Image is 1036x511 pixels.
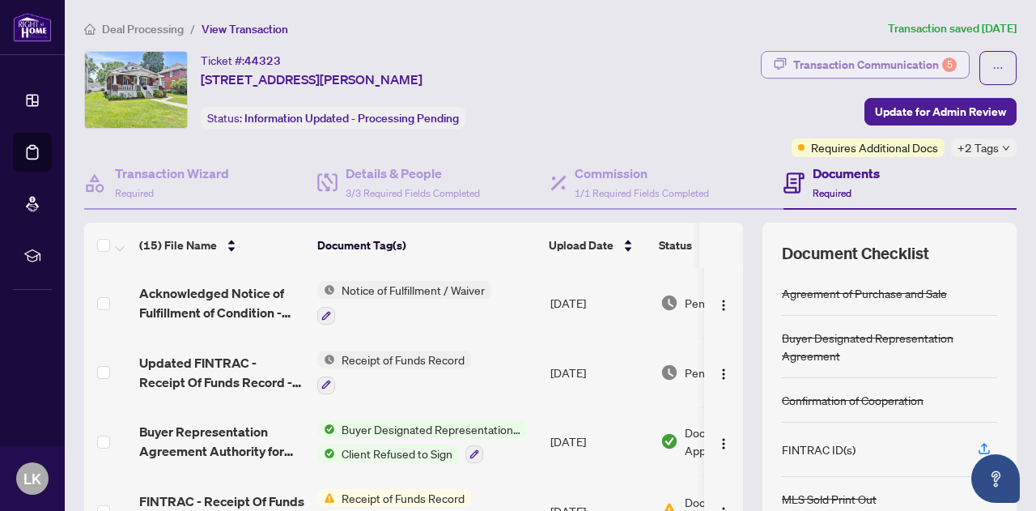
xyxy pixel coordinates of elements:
[335,281,491,299] span: Notice of Fulfillment / Waiver
[23,467,41,490] span: LK
[782,284,947,302] div: Agreement of Purchase and Sale
[711,360,737,385] button: Logo
[317,351,471,394] button: Status IconReceipt of Funds Record
[202,22,288,36] span: View Transaction
[660,432,678,450] img: Document Status
[782,391,923,409] div: Confirmation of Cooperation
[544,407,654,477] td: [DATE]
[244,111,459,126] span: Information Updated - Processing Pending
[317,420,527,464] button: Status IconBuyer Designated Representation AgreementStatus IconClient Refused to Sign
[711,428,737,454] button: Logo
[115,187,154,199] span: Required
[201,70,422,89] span: [STREET_ADDRESS][PERSON_NAME]
[761,51,970,79] button: Transaction Communication5
[139,236,217,254] span: (15) File Name
[544,338,654,407] td: [DATE]
[575,164,709,183] h4: Commission
[864,98,1017,126] button: Update for Admin Review
[685,294,766,312] span: Pending Review
[317,420,335,438] img: Status Icon
[335,445,459,462] span: Client Refused to Sign
[317,351,335,368] img: Status Icon
[317,281,491,325] button: Status IconNotice of Fulfillment / Waiver
[992,62,1004,74] span: ellipsis
[542,223,652,268] th: Upload Date
[549,236,614,254] span: Upload Date
[201,51,281,70] div: Ticket #:
[311,223,542,268] th: Document Tag(s)
[660,364,678,381] img: Document Status
[813,164,880,183] h4: Documents
[115,164,229,183] h4: Transaction Wizard
[685,424,785,459] span: Document Approved
[317,489,335,507] img: Status Icon
[244,53,281,68] span: 44323
[190,19,195,38] li: /
[811,138,938,156] span: Requires Additional Docs
[813,187,851,199] span: Required
[346,164,480,183] h4: Details & People
[139,422,304,461] span: Buyer Representation Agreement Authority for Purchase or Lease - LK Signed.pdf
[133,223,311,268] th: (15) File Name
[544,268,654,338] td: [DATE]
[13,12,52,42] img: logo
[575,187,709,199] span: 1/1 Required Fields Completed
[717,368,730,381] img: Logo
[711,290,737,316] button: Logo
[84,23,96,35] span: home
[659,236,692,254] span: Status
[102,22,184,36] span: Deal Processing
[971,454,1020,503] button: Open asap
[782,329,997,364] div: Buyer Designated Representation Agreement
[660,294,678,312] img: Document Status
[346,187,480,199] span: 3/3 Required Fields Completed
[782,441,856,458] div: FINTRAC ID(s)
[1002,144,1010,152] span: down
[139,283,304,322] span: Acknowledged Notice of Fulfillment of Condition - Inspection - [STREET_ADDRESS][PERSON_NAME] 5.pdf
[335,420,527,438] span: Buyer Designated Representation Agreement
[793,52,957,78] div: Transaction Communication
[201,107,465,129] div: Status:
[317,445,335,462] img: Status Icon
[942,57,957,72] div: 5
[685,364,766,381] span: Pending Review
[782,242,929,265] span: Document Checklist
[888,19,1017,38] article: Transaction saved [DATE]
[335,351,471,368] span: Receipt of Funds Record
[717,299,730,312] img: Logo
[317,281,335,299] img: Status Icon
[139,353,304,392] span: Updated FINTRAC - Receipt Of Funds Record - [STREET_ADDRESS][PERSON_NAME]pdf
[875,99,1006,125] span: Update for Admin Review
[335,489,471,507] span: Receipt of Funds Record
[85,52,187,128] img: IMG-X12279767_1.jpg
[652,223,790,268] th: Status
[782,490,877,508] div: MLS Sold Print Out
[717,437,730,450] img: Logo
[957,138,999,157] span: +2 Tags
